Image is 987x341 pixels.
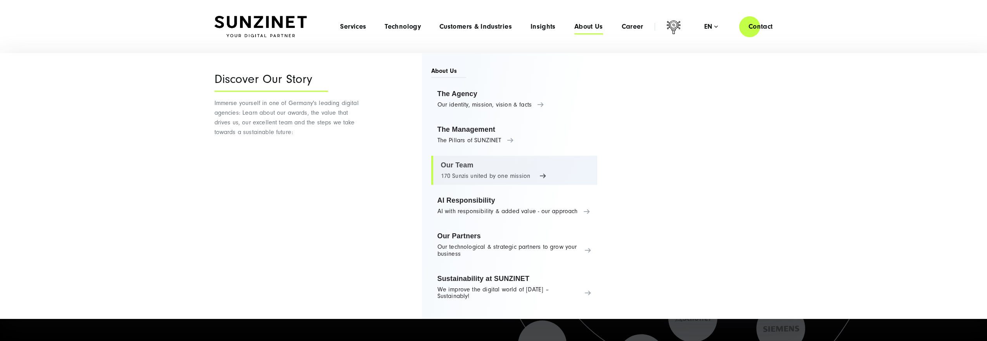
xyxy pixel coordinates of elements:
[431,227,598,263] a: Our Partners Our technological & strategic partners to grow your business
[439,23,512,31] a: Customers & Industries
[214,98,360,137] p: Immerse yourself in one of Germany's leading digital agencies: Learn about our awards, the value ...
[622,23,643,31] a: Career
[431,269,598,306] a: Sustainability at SUNZINET We improve the digital world of [DATE] – Sustainably!
[431,191,598,220] a: AI Responsibility AI with responsibility & added value - our approach
[574,23,603,31] a: About Us
[704,23,718,31] div: en
[385,23,421,31] a: Technology
[214,16,307,38] img: SUNZINET Full Service Digital Agentur
[340,23,366,31] a: Services
[431,67,467,78] span: About Us
[214,72,328,92] div: Discover Our Story
[431,84,598,114] a: The Agency Our identity, mission, vision & facts
[431,156,598,185] a: Our Team 170 Sunzis united by one mission
[531,23,556,31] a: Insights
[431,120,598,150] a: The Management The Pillars of SUNZINET
[739,15,782,38] a: Contact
